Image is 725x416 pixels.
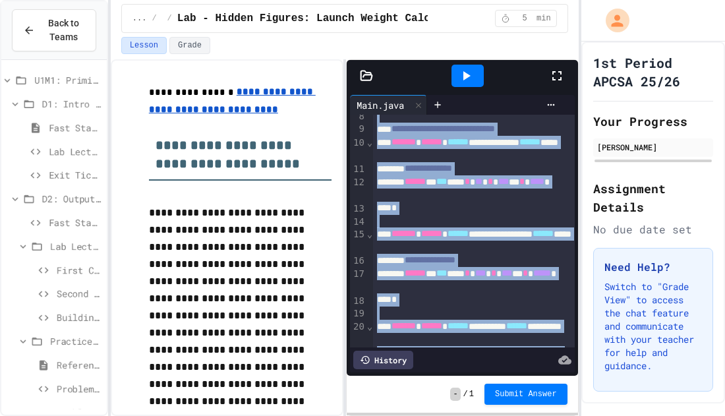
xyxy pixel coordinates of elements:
[42,192,101,206] span: D2: Output and Compiling Code
[49,121,101,134] span: Fast Start
[152,13,156,24] span: /
[132,13,147,24] span: ...
[597,141,709,153] div: [PERSON_NAME]
[593,53,713,90] h1: 1st Period APCSA 25/26
[350,95,427,115] div: Main.java
[57,382,101,396] span: Problem 1: System Status
[50,239,101,253] span: Lab Lecture (20 mins)
[604,259,702,275] h3: Need Help?
[593,222,713,237] div: No due date set
[49,144,101,158] span: Lab Lecture
[43,16,85,44] span: Back to Teams
[350,216,366,229] div: 14
[57,358,101,372] span: Reference links
[121,37,167,54] button: Lesson
[350,110,366,123] div: 8
[350,268,366,294] div: 17
[592,5,633,36] div: My Account
[50,334,101,348] span: Practice (20 mins)
[350,98,411,112] div: Main.java
[350,307,366,320] div: 19
[593,179,713,216] h2: Assignment Details
[484,384,567,405] button: Submit Answer
[167,13,172,24] span: /
[514,13,535,24] span: 5
[350,202,366,216] div: 13
[495,389,557,400] span: Submit Answer
[366,137,373,148] span: Fold line
[469,389,474,400] span: 1
[593,112,713,131] h2: Your Progress
[177,11,469,26] span: Lab - Hidden Figures: Launch Weight Calculator
[366,229,373,239] span: Fold line
[12,9,96,51] button: Back to Teams
[350,123,366,136] div: 9
[366,321,373,332] span: Fold line
[57,263,101,277] span: First Challenge - Manual Column Alignment
[49,168,101,182] span: Exit Ticket
[450,388,460,401] span: -
[604,280,702,372] p: Switch to "Grade View" to access the chat feature and communicate with your teacher for help and ...
[536,13,551,24] span: min
[350,320,366,347] div: 20
[353,351,413,369] div: History
[350,176,366,202] div: 12
[34,73,101,87] span: U1M1: Primitives, Variables, Basic I/O
[350,347,366,373] div: 21
[49,216,101,229] span: Fast Start
[350,136,366,163] div: 10
[57,287,101,301] span: Second Challenge - Special Characters
[350,254,366,268] div: 16
[350,163,366,176] div: 11
[463,389,468,400] span: /
[57,311,101,324] span: Building a Rocket (ASCII Art)
[350,295,366,308] div: 18
[169,37,210,54] button: Grade
[350,228,366,254] div: 15
[42,97,101,111] span: D1: Intro to APCSA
